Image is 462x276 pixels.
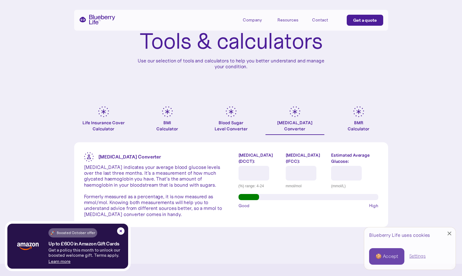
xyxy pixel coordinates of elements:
div: BMR Calculator [348,120,369,132]
p: Get a policy this month to unlock our boosted welcome gift. Terms apply. [48,248,128,258]
div: BMI Calculator [156,120,178,132]
a: Learn more [48,259,71,264]
div: 🚀 Boosted October offer [50,230,95,236]
label: [MEDICAL_DATA] (DCCT): [239,152,281,164]
a: Life Insurance Cover Calculator [74,106,133,135]
div: Contact [312,17,328,23]
a: BMRCalculator [329,106,388,135]
a: 🍪 Accept [369,248,404,265]
div: Life Insurance Cover Calculator [74,120,133,132]
div: 🍪 Accept [376,253,398,260]
label: [MEDICAL_DATA] (IFCC): [286,152,326,164]
a: [MEDICAL_DATA]Converter [265,106,324,135]
div: (mmol/L) [331,183,378,189]
span: High [369,203,378,209]
a: home [79,15,115,24]
div: (%) range: 4-24 [239,183,281,189]
div: mmol/mol [286,183,326,189]
a: Contact [312,15,340,25]
a: BMICalculator [138,106,197,135]
a: Close Cookie Popup [443,227,456,240]
a: Settings [409,253,426,259]
a: Get a quote [347,15,383,26]
strong: [MEDICAL_DATA] Converter [98,154,161,160]
div: Blood Sugar Level Converter [215,120,248,132]
a: Blood SugarLevel Converter [202,106,261,135]
div: [MEDICAL_DATA] Converter [277,120,312,132]
span: Good [239,203,250,209]
p: Use our selection of tools and calculators to help you better understand and manage your condition. [133,58,329,69]
label: Estimated Average Glucose: [331,152,378,164]
div: Get a quote [353,17,377,23]
div: Company [243,15,270,25]
p: [MEDICAL_DATA] indicates your average blood glucose levels over the last three months. It’s a mea... [84,164,224,217]
h1: Tools & calculators [139,30,323,53]
div: Blueberry Life uses cookies [369,232,451,238]
h4: Up to £600 in Amazon Gift Cards [48,241,120,246]
div: Resources [277,15,305,25]
div: Resources [277,17,298,23]
div: Company [243,17,262,23]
